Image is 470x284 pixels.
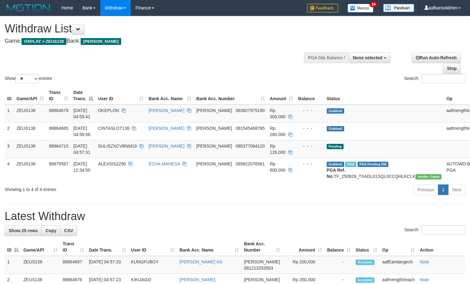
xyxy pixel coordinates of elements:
span: 88675587 [49,161,68,166]
a: Note [420,259,429,264]
a: 1 [438,184,449,195]
a: ECHA MAHESA [149,161,180,166]
span: Rp 600.000 [270,161,286,173]
span: [PERSON_NAME] [196,144,232,149]
th: Balance [296,87,324,105]
td: ZEUS138 [14,122,46,140]
div: - - - [298,107,322,114]
th: ID: activate to sort column descending [5,238,21,256]
span: Copy 085377094120 to clipboard [236,144,265,149]
input: Search: [421,225,465,235]
span: Copy [45,228,56,233]
a: [PERSON_NAME] [149,144,184,149]
span: Accepted [356,277,374,283]
span: 34 [369,2,378,7]
span: ALEXSIS2290 [98,161,126,166]
img: panduan.png [383,4,414,12]
h1: Withdraw List [5,22,307,35]
img: Button%20Memo.svg [348,4,374,12]
span: [PERSON_NAME] [244,259,280,264]
span: Accepted [356,260,374,265]
input: Search: [421,74,465,83]
a: Previous [413,184,438,195]
span: Copy 083827975190 to clipboard [236,108,265,113]
span: Copy 081545468785 to clipboard [236,126,265,131]
td: ZEUS138 [14,105,46,123]
span: Show 25 rows [9,228,38,233]
a: Note [420,277,429,282]
span: 88864679 [49,108,68,113]
span: Grabbed [327,126,344,131]
span: Grabbed [327,108,344,114]
td: [DATE] 04:57:33 [87,256,129,274]
label: Search: [404,74,465,83]
th: Bank Acc. Name: activate to sort column ascending [177,238,241,256]
div: - - - [298,143,322,149]
span: Rp 126.000 [270,144,286,155]
span: Copy 085822076561 to clipboard [236,161,265,166]
a: [PERSON_NAME] [179,277,215,282]
div: - - - [298,161,322,167]
th: Trans ID: activate to sort column ascending [46,87,71,105]
span: [DATE] 04:56:06 [73,126,90,137]
span: OXPLAY > ZEUS138 [21,38,66,45]
th: Status [324,87,444,105]
select: Showentries [16,74,39,83]
th: User ID: activate to sort column ascending [129,238,177,256]
th: Bank Acc. Number: activate to sort column ascending [194,87,267,105]
h1: Latest Withdraw [5,210,465,223]
td: ZEUS138 [14,158,46,182]
a: Next [448,184,465,195]
th: Amount: activate to sort column ascending [267,87,296,105]
td: 1 [5,256,21,274]
span: Pending [327,144,344,149]
th: Trans ID: activate to sort column ascending [60,238,86,256]
span: PGA Pending [358,162,389,167]
span: CINTASLOT138 [98,126,130,131]
span: Rp 280.000 [270,126,286,137]
span: OKEPLON [98,108,119,113]
span: Grabbed [327,162,344,167]
td: 2 [5,122,14,140]
th: Game/API: activate to sort column ascending [14,87,46,105]
label: Show entries [5,74,52,83]
a: Copy [41,225,60,236]
th: Date Trans.: activate to sort column ascending [87,238,129,256]
span: [PERSON_NAME] [196,126,232,131]
label: Search: [404,225,465,235]
span: Vendor URL: https://trx31.1velocity.biz [415,174,442,179]
th: Date Trans.: activate to sort column descending [71,87,95,105]
a: [PERSON_NAME] [149,108,184,113]
td: KUNGFUBOY [129,256,177,274]
td: - [325,256,353,274]
span: [PERSON_NAME] [244,277,280,282]
th: Balance: activate to sort column ascending [325,238,353,256]
span: Rp 300.000 [270,108,286,119]
b: PGA Ref. No: [327,168,345,179]
button: None selected [349,52,390,63]
span: [DATE] 12:34:50 [73,161,90,173]
a: Run Auto-Refresh [412,52,461,63]
a: Stop [443,63,461,74]
th: User ID: activate to sort column ascending [96,87,146,105]
th: Action [417,238,465,256]
td: ZEUS138 [14,140,46,158]
a: [PERSON_NAME] AS [179,259,222,264]
td: 88864697 [60,256,86,274]
a: Show 25 rows [5,225,42,236]
td: 3 [5,140,14,158]
th: Op: activate to sort column ascending [380,238,417,256]
h4: Game: Bank: [5,38,307,44]
td: Rp 200,000 [282,256,325,274]
img: MOTION_logo.png [5,3,52,12]
td: 4 [5,158,14,182]
span: 88864685 [49,126,68,131]
a: [PERSON_NAME] [149,126,184,131]
span: 88864715 [49,144,68,149]
span: None selected [353,55,382,60]
th: Game/API: activate to sort column ascending [21,238,60,256]
span: [DATE] 04:57:31 [73,144,90,155]
th: Bank Acc. Number: activate to sort column ascending [241,238,282,256]
th: Status: activate to sort column ascending [353,238,380,256]
span: [PERSON_NAME] [196,108,232,113]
